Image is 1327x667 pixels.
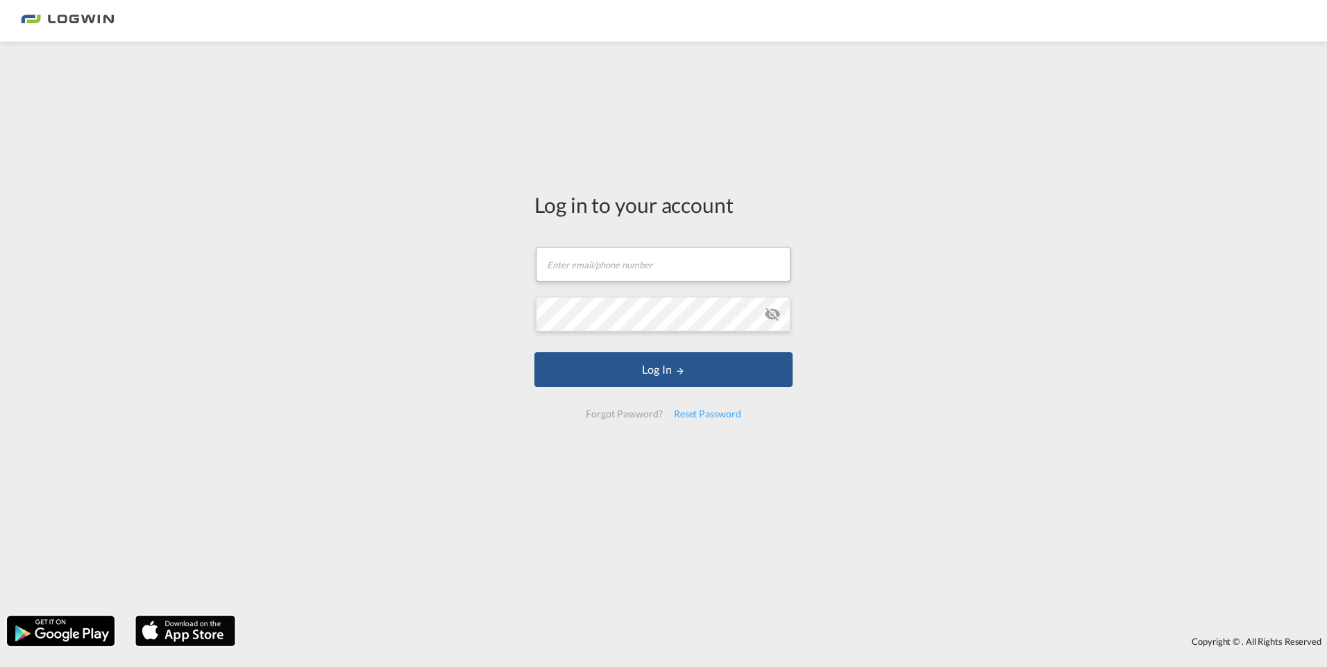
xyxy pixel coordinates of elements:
[134,614,237,648] img: apple.png
[534,190,793,219] div: Log in to your account
[668,401,747,426] div: Reset Password
[21,6,115,37] img: bc73a0e0d8c111efacd525e4c8ad7d32.png
[536,247,791,281] input: Enter email/phone number
[242,630,1327,653] div: Copyright © . All Rights Reserved
[764,306,781,322] md-icon: icon-eye-off
[534,352,793,387] button: LOGIN
[580,401,668,426] div: Forgot Password?
[6,614,116,648] img: google.png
